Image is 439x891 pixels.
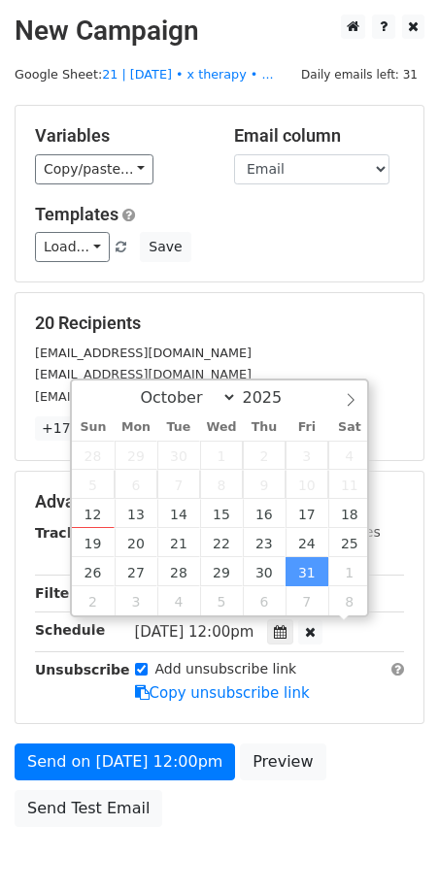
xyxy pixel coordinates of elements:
span: Mon [115,421,157,434]
strong: Unsubscribe [35,662,130,677]
h5: 20 Recipients [35,313,404,334]
span: October 7, 2025 [157,470,200,499]
strong: Filters [35,585,84,601]
span: November 3, 2025 [115,586,157,615]
span: November 1, 2025 [328,557,371,586]
span: [DATE] 12:00pm [135,623,254,641]
span: October 12, 2025 [72,499,115,528]
span: October 21, 2025 [157,528,200,557]
a: +17 more [35,416,117,441]
span: October 31, 2025 [286,557,328,586]
span: October 11, 2025 [328,470,371,499]
span: October 4, 2025 [328,441,371,470]
span: November 7, 2025 [286,586,328,615]
small: [EMAIL_ADDRESS][DOMAIN_NAME] [35,389,252,404]
a: Preview [240,743,325,780]
a: Copy unsubscribe link [135,684,310,702]
span: October 5, 2025 [72,470,115,499]
label: Add unsubscribe link [155,659,297,679]
span: September 28, 2025 [72,441,115,470]
span: October 10, 2025 [286,470,328,499]
a: Send on [DATE] 12:00pm [15,743,235,780]
span: October 2, 2025 [243,441,286,470]
input: Year [237,388,307,407]
span: October 27, 2025 [115,557,157,586]
span: November 4, 2025 [157,586,200,615]
h2: New Campaign [15,15,424,48]
small: [EMAIL_ADDRESS][DOMAIN_NAME] [35,367,252,381]
iframe: Chat Widget [342,798,439,891]
h5: Email column [234,125,404,147]
span: Tue [157,421,200,434]
a: Templates [35,204,118,224]
h5: Advanced [35,491,404,512]
span: October 17, 2025 [286,499,328,528]
span: October 30, 2025 [243,557,286,586]
span: November 2, 2025 [72,586,115,615]
a: Send Test Email [15,790,162,827]
span: October 15, 2025 [200,499,243,528]
a: Load... [35,232,110,262]
h5: Variables [35,125,205,147]
span: October 16, 2025 [243,499,286,528]
span: Fri [286,421,328,434]
span: October 26, 2025 [72,557,115,586]
span: October 13, 2025 [115,499,157,528]
strong: Tracking [35,525,100,541]
span: October 28, 2025 [157,557,200,586]
span: October 9, 2025 [243,470,286,499]
span: November 5, 2025 [200,586,243,615]
span: October 29, 2025 [200,557,243,586]
span: October 14, 2025 [157,499,200,528]
span: October 23, 2025 [243,528,286,557]
a: 21 | [DATE] • x therapy • ... [102,67,273,82]
span: October 3, 2025 [286,441,328,470]
span: October 24, 2025 [286,528,328,557]
span: November 6, 2025 [243,586,286,615]
span: October 18, 2025 [328,499,371,528]
span: October 1, 2025 [200,441,243,470]
span: Daily emails left: 31 [294,64,424,85]
a: Copy/paste... [35,154,153,184]
small: Google Sheet: [15,67,274,82]
span: October 25, 2025 [328,528,371,557]
span: October 6, 2025 [115,470,157,499]
span: September 29, 2025 [115,441,157,470]
span: October 19, 2025 [72,528,115,557]
span: Wed [200,421,243,434]
span: October 8, 2025 [200,470,243,499]
span: October 22, 2025 [200,528,243,557]
span: Sat [328,421,371,434]
small: [EMAIL_ADDRESS][DOMAIN_NAME] [35,346,252,360]
label: UTM Codes [304,522,380,543]
a: Daily emails left: 31 [294,67,424,82]
span: Thu [243,421,286,434]
button: Save [140,232,190,262]
span: September 30, 2025 [157,441,200,470]
span: Sun [72,421,115,434]
span: November 8, 2025 [328,586,371,615]
strong: Schedule [35,622,105,638]
span: October 20, 2025 [115,528,157,557]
